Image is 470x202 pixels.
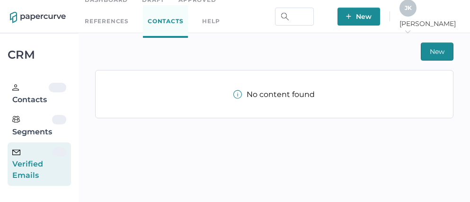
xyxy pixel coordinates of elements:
span: New [430,43,444,60]
button: New [337,8,380,26]
div: Verified Emails [12,147,53,181]
div: CRM [8,51,71,59]
span: [PERSON_NAME] [399,19,460,36]
button: New [421,43,453,61]
div: Contacts [12,83,49,105]
input: Search Workspace [275,8,314,26]
span: New [346,8,372,26]
div: Segments [12,115,52,138]
img: search.bf03fe8b.svg [281,13,289,20]
i: arrow_right [404,28,411,35]
img: plus-white.e19ec114.svg [346,14,351,19]
a: Contacts [143,5,188,38]
img: papercurve-logo-colour.7244d18c.svg [10,12,66,23]
span: J K [405,4,412,11]
img: person.20a629c4.svg [12,84,19,91]
img: segments.b9481e3d.svg [12,115,20,123]
a: References [85,16,129,26]
img: info-tooltip-active.a952ecf1.svg [233,90,242,99]
img: email-icon-black.c777dcea.svg [12,149,20,155]
div: No content found [233,90,315,99]
div: help [202,16,220,26]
